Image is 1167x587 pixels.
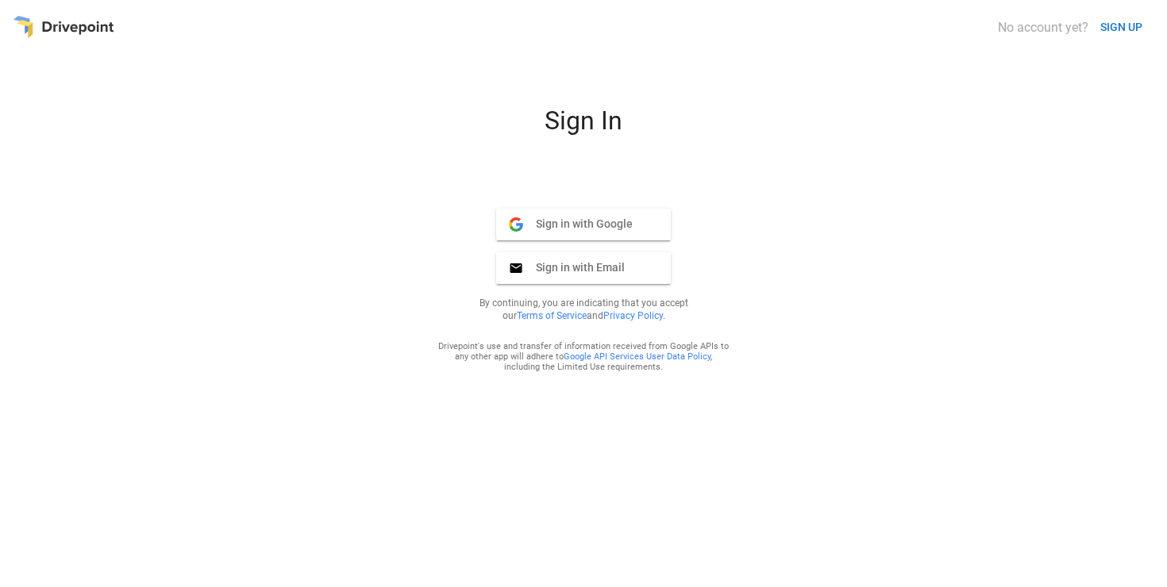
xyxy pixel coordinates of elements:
[517,310,587,321] a: Terms of Service
[460,297,707,322] p: By continuing, you are indicating that you accept our and .
[496,252,671,284] button: Sign in with Email
[437,341,730,372] div: Drivepoint's use and transfer of information received from Google APIs to any other app will adhe...
[393,106,774,148] div: Sign In
[1094,13,1149,42] button: SIGN UP
[496,209,671,240] button: Sign in with Google
[998,20,1088,35] div: No account yet?
[523,217,633,231] span: Sign in with Google
[603,310,663,321] a: Privacy Policy
[564,351,711,362] a: Google API Services User Data Policy
[523,260,625,274] span: Sign in with Email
